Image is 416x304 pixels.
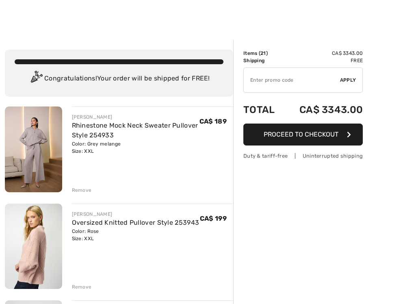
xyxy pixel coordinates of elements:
td: Items ( ) [243,50,283,57]
td: Free [283,57,363,64]
td: CA$ 3343.00 [283,50,363,57]
td: Shipping [243,57,283,64]
div: [PERSON_NAME] [72,211,199,218]
span: CA$ 199 [200,215,227,222]
img: Rhinestone Mock Neck Sweater Pullover Style 254933 [5,106,62,192]
a: Oversized Knitted Pullover Style 253943 [72,219,199,226]
td: Total [243,96,283,124]
div: Color: Grey melange Size: XXL [72,140,199,155]
div: Congratulations! Your order will be shipped for FREE! [15,71,223,87]
span: Apply [340,76,356,84]
button: Proceed to Checkout [243,124,363,145]
img: Congratulation2.svg [28,71,44,87]
td: CA$ 3343.00 [283,96,363,124]
img: Oversized Knitted Pullover Style 253943 [5,204,62,289]
div: Color: Rose Size: XXL [72,228,199,242]
div: [PERSON_NAME] [72,113,199,121]
input: Promo code [244,68,340,92]
div: Duty & tariff-free | Uninterrupted shipping [243,152,363,160]
a: Rhinestone Mock Neck Sweater Pullover Style 254933 [72,122,198,139]
span: CA$ 189 [199,117,227,125]
span: 21 [260,50,266,56]
span: Proceed to Checkout [264,130,338,138]
div: Remove [72,187,92,194]
div: Remove [72,283,92,291]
